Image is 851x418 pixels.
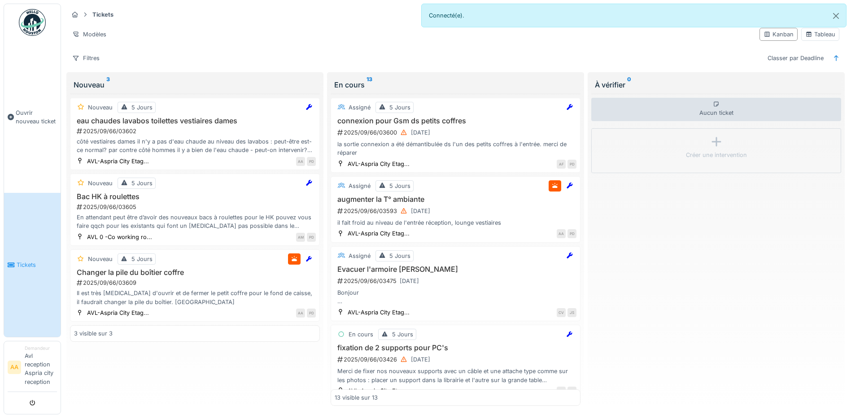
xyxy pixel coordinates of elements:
div: 5 Jours [131,255,153,263]
li: Avl reception Aspria city reception [25,345,57,390]
div: En cours [349,330,373,339]
strong: Tickets [89,10,117,19]
a: Tickets [4,193,61,336]
a: AA DemandeurAvl reception Aspria city reception [8,345,57,392]
div: 3 visible sur 3 [74,329,113,338]
div: AVL-Aspria City Etag... [348,160,410,168]
div: Nouveau [88,179,113,187]
div: PD [567,160,576,169]
div: Filtres [68,52,104,65]
div: Nouveau [74,79,316,90]
div: Modèles [68,28,110,41]
div: 5 Jours [131,179,153,187]
div: Assigné [349,252,371,260]
div: Aucun ticket [591,98,841,121]
div: Nouveau [88,255,113,263]
div: AA [296,157,305,166]
div: 2025/09/66/03475 [336,275,576,287]
div: PD [307,233,316,242]
a: Ouvrir nouveau ticket [4,41,61,193]
div: En attendant peut être d’avoir des nouveaux bacs à roulettes pour le HK pouvez vous faire qqch po... [74,213,316,230]
div: AF [557,387,566,396]
div: PD [307,309,316,318]
div: il fait froid au niveau de l'entrée réception, lounge vestiaires [335,218,576,227]
div: 5 Jours [389,103,410,112]
div: AVL-Aspria City Etag... [87,309,149,317]
div: [DATE] [411,355,430,364]
button: Close [826,4,846,28]
div: 5 Jours [389,182,410,190]
span: Tickets [17,261,57,269]
div: AF [557,160,566,169]
div: AVL-Aspria City Etag... [348,229,410,238]
div: Merci de fixer nos nouveaux supports avec un câble et une attache type comme sur les photos : pla... [335,367,576,384]
div: AA [296,309,305,318]
div: JS [567,387,576,396]
h3: connexion pour Gsm ds petits coffres [335,117,576,125]
div: Bonjour Serait il possible d'évacuer l'armoire [GEOGRAPHIC_DATA] qui se situe en bas? Merci beauc... [335,288,576,305]
div: AVL-Aspria City Etag... [348,308,410,317]
div: [DATE] [400,277,419,285]
div: 2025/09/66/03593 [336,205,576,217]
h3: Changer la pile du boîtier coffre [74,268,316,277]
div: 5 Jours [131,103,153,112]
div: [DATE] [411,128,430,137]
div: AM [296,233,305,242]
h3: eau chaudes lavabos toilettes vestiaires dames [74,117,316,125]
div: Assigné [349,103,371,112]
div: 2025/09/66/03426 [336,354,576,365]
h3: fixation de 2 supports pour PC's [335,344,576,352]
div: Connecté(e). [421,4,847,27]
div: Kanban [764,30,794,39]
div: AVL-Aspria City Etag... [87,157,149,165]
div: CV [557,308,566,317]
h3: Evacuer l'armoire [PERSON_NAME] [335,265,576,274]
div: Il est très [MEDICAL_DATA] d'ouvrir et de fermer le petit coffre pour le fond de caisse, il faudr... [74,289,316,306]
div: 5 Jours [392,330,413,339]
div: Tableau [805,30,835,39]
div: AVL-Aspria City Etag... [348,387,410,395]
sup: 13 [367,79,372,90]
div: 13 visible sur 13 [335,393,378,402]
div: Assigné [349,182,371,190]
h3: augmenter la T° ambiante [335,195,576,204]
div: [DATE] [411,207,430,215]
div: 5 Jours [389,252,410,260]
div: PD [307,157,316,166]
div: AA [557,229,566,238]
span: Ouvrir nouveau ticket [16,109,57,126]
li: AA [8,361,21,374]
div: côté vestiaires dames il n'y a pas d'eau chaude au niveau des lavabos : peut-être est-ce normal? ... [74,137,316,154]
div: AVL 0 -Co working ro... [87,233,152,241]
sup: 0 [627,79,631,90]
div: 2025/09/66/03600 [336,127,576,138]
div: En cours [334,79,577,90]
div: Nouveau [88,103,113,112]
div: PD [567,229,576,238]
div: la sortie connexion a été démantibulée ds l'un des petits coffres à l'entrée. merci de réparer [335,140,576,157]
div: Classer par Deadline [764,52,828,65]
div: 2025/09/66/03602 [76,127,316,135]
div: À vérifier [595,79,838,90]
h3: Bac HK à roulettes [74,192,316,201]
sup: 3 [106,79,110,90]
div: Créer une intervention [686,151,747,159]
div: 2025/09/66/03605 [76,203,316,211]
div: JS [567,308,576,317]
div: 2025/09/66/03609 [76,279,316,287]
div: Demandeur [25,345,57,352]
img: Badge_color-CXgf-gQk.svg [19,9,46,36]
